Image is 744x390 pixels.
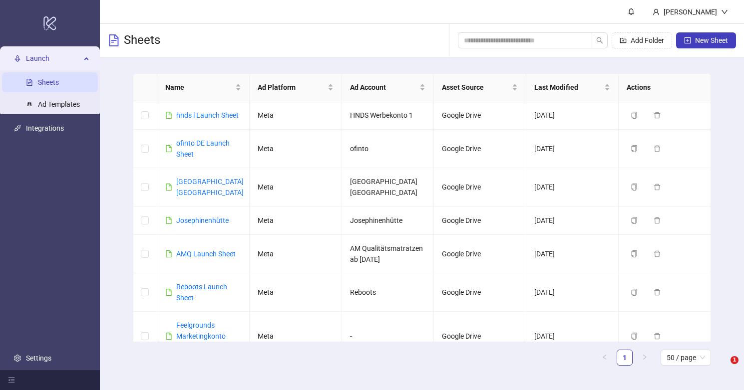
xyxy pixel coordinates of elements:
[165,184,172,191] span: file
[526,235,619,273] td: [DATE]
[654,289,661,296] span: delete
[661,350,711,366] div: Page Size
[14,55,21,62] span: rocket
[654,250,661,257] span: delete
[628,8,635,15] span: bell
[350,82,418,93] span: Ad Account
[342,168,434,206] td: [GEOGRAPHIC_DATA] [GEOGRAPHIC_DATA]
[631,36,664,44] span: Add Folder
[620,37,627,44] span: folder-add
[176,139,230,158] a: ofinto DE Launch Sheet
[434,130,526,168] td: Google Drive
[526,312,619,361] td: [DATE]
[637,350,653,366] button: right
[710,356,734,380] iframe: Intercom live chat
[526,168,619,206] td: [DATE]
[434,206,526,235] td: Google Drive
[653,8,660,15] span: user
[597,350,613,366] li: Previous Page
[250,101,342,130] td: Meta
[124,32,160,48] h3: Sheets
[654,145,661,152] span: delete
[526,74,619,101] th: Last Modified
[176,321,226,351] a: Feelgrounds Marketingkonto Launch Sheet
[654,333,661,340] span: delete
[631,333,638,340] span: copy
[602,354,608,360] span: left
[342,235,434,273] td: AM Qualitätsmatratzen ab [DATE]
[8,377,15,384] span: menu-fold
[165,333,172,340] span: file
[676,32,736,48] button: New Sheet
[526,101,619,130] td: [DATE]
[26,354,51,362] a: Settings
[731,356,739,364] span: 1
[617,350,632,365] a: 1
[660,6,721,17] div: [PERSON_NAME]
[176,216,229,224] a: Josephinenhütte
[534,82,602,93] span: Last Modified
[176,250,236,258] a: AMQ Launch Sheet
[434,168,526,206] td: Google Drive
[526,130,619,168] td: [DATE]
[434,101,526,130] td: Google Drive
[250,168,342,206] td: Meta
[165,289,172,296] span: file
[637,350,653,366] li: Next Page
[165,145,172,152] span: file
[617,350,633,366] li: 1
[38,78,59,86] a: Sheets
[631,289,638,296] span: copy
[250,74,342,101] th: Ad Platform
[176,283,227,302] a: Reboots Launch Sheet
[250,130,342,168] td: Meta
[526,273,619,312] td: [DATE]
[38,100,80,108] a: Ad Templates
[434,74,526,101] th: Asset Source
[631,145,638,152] span: copy
[695,36,728,44] span: New Sheet
[612,32,672,48] button: Add Folder
[108,34,120,46] span: file-text
[642,354,648,360] span: right
[342,273,434,312] td: Reboots
[342,206,434,235] td: Josephinenhütte
[654,184,661,191] span: delete
[176,178,244,196] a: [GEOGRAPHIC_DATA] [GEOGRAPHIC_DATA]
[250,206,342,235] td: Meta
[434,312,526,361] td: Google Drive
[619,74,711,101] th: Actions
[157,74,250,101] th: Name
[250,273,342,312] td: Meta
[258,82,326,93] span: Ad Platform
[26,48,81,68] span: Launch
[434,235,526,273] td: Google Drive
[165,217,172,224] span: file
[165,82,233,93] span: Name
[165,250,172,257] span: file
[596,37,603,44] span: search
[342,312,434,361] td: -
[342,101,434,130] td: HNDS Werbekonto 1
[684,37,691,44] span: plus-square
[631,112,638,119] span: copy
[26,124,64,132] a: Integrations
[442,82,510,93] span: Asset Source
[631,184,638,191] span: copy
[342,74,434,101] th: Ad Account
[654,112,661,119] span: delete
[631,217,638,224] span: copy
[667,350,705,365] span: 50 / page
[176,111,239,119] a: hnds l Launch Sheet
[721,8,728,15] span: down
[342,130,434,168] td: ofinto
[654,217,661,224] span: delete
[526,206,619,235] td: [DATE]
[165,112,172,119] span: file
[250,235,342,273] td: Meta
[434,273,526,312] td: Google Drive
[631,250,638,257] span: copy
[250,312,342,361] td: Meta
[597,350,613,366] button: left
